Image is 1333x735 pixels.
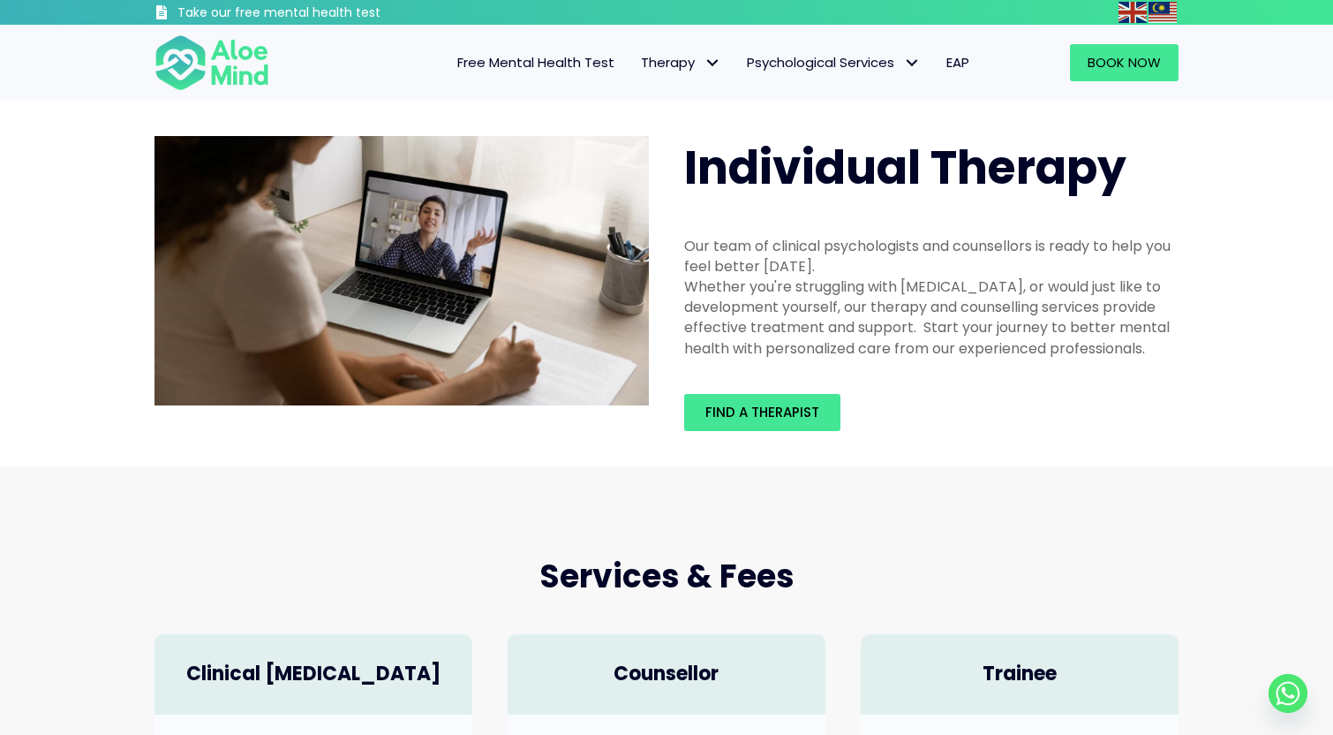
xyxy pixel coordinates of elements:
span: Psychological Services: submenu [899,50,924,76]
span: Psychological Services [747,53,920,72]
a: Free Mental Health Test [444,44,628,81]
h3: Take our free mental health test [177,4,475,22]
img: Aloe Mind Malaysia | Mental Healthcare Services in Malaysia and Singapore [154,136,649,406]
span: Find a therapist [705,403,819,421]
div: Whether you're struggling with [MEDICAL_DATA], or would just like to development yourself, our th... [684,277,1179,359]
span: Book Now [1088,53,1161,72]
span: Therapy [641,53,720,72]
a: Psychological ServicesPsychological Services: submenu [734,44,933,81]
span: Individual Therapy [684,135,1126,200]
h4: Counsellor [525,661,808,688]
span: Therapy: submenu [699,50,725,76]
a: EAP [933,44,983,81]
nav: Menu [292,44,983,81]
img: Aloe mind Logo [154,34,269,92]
span: EAP [946,53,969,72]
img: en [1118,2,1147,23]
a: English [1118,2,1148,22]
a: Whatsapp [1269,674,1307,713]
a: Take our free mental health test [154,4,475,25]
a: Book Now [1070,44,1179,81]
span: Free Mental Health Test [457,53,614,72]
a: Find a therapist [684,394,840,431]
a: TherapyTherapy: submenu [628,44,734,81]
div: Our team of clinical psychologists and counsellors is ready to help you feel better [DATE]. [684,236,1179,277]
h4: Clinical [MEDICAL_DATA] [172,661,455,688]
img: ms [1148,2,1177,23]
span: Services & Fees [539,554,795,599]
h4: Trainee [878,661,1161,688]
a: Malay [1148,2,1179,22]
